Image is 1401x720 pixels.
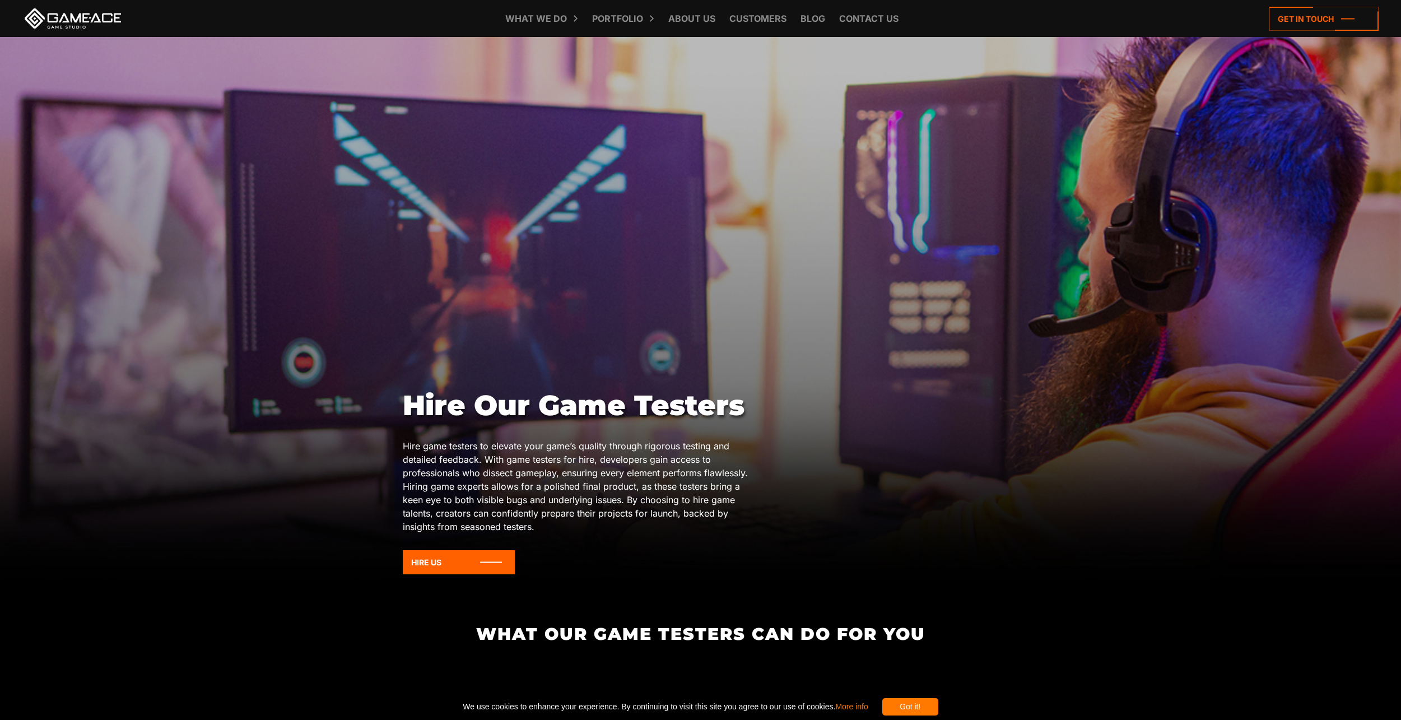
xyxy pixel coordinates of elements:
span: We use cookies to enhance your experience. By continuing to visit this site you agree to our use ... [463,698,868,716]
h1: Hire Our Game Testers [403,389,760,422]
div: Got it! [882,698,938,716]
p: Hire game testers to elevate your game’s quality through rigorous testing and detailed feedback. ... [403,439,760,533]
h2: What Our Game Testers Can Do for You [402,625,999,643]
a: More info [835,702,868,711]
a: Get in touch [1269,7,1379,31]
a: Hire Us [403,550,515,574]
